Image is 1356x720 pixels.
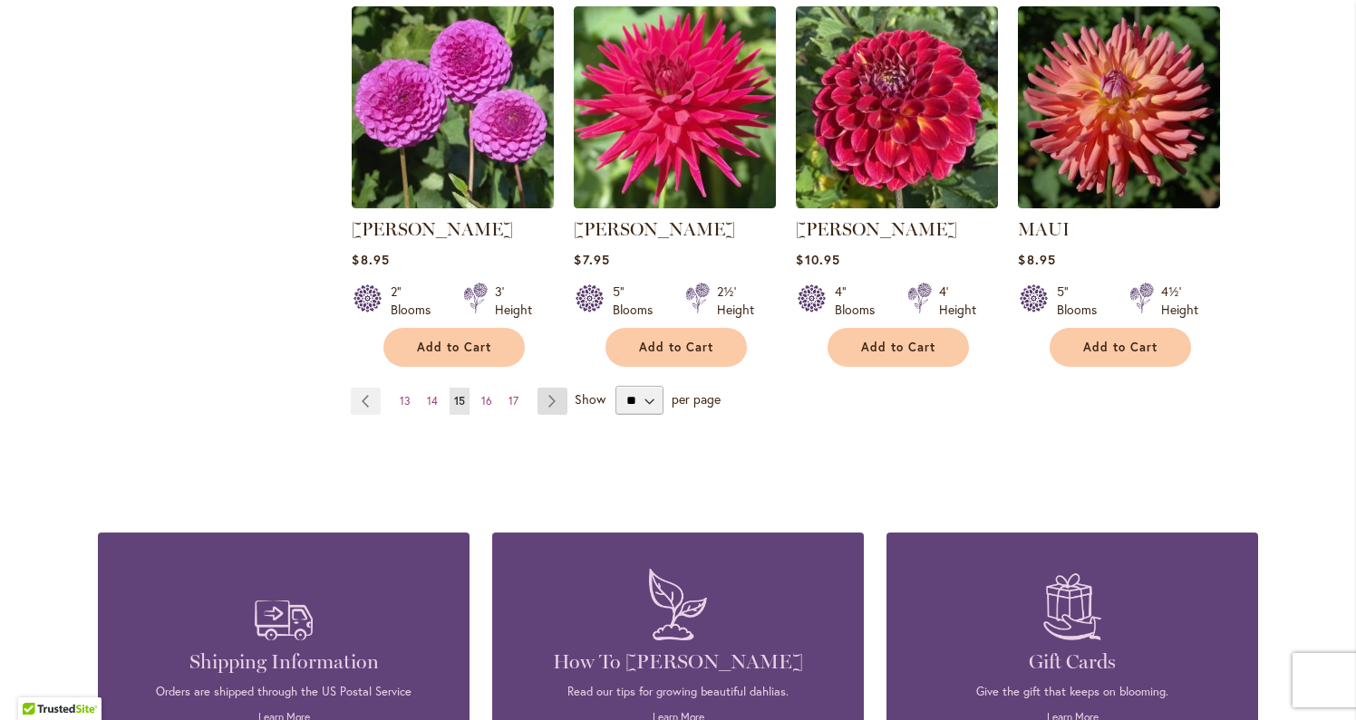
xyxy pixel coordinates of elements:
[352,218,513,240] a: [PERSON_NAME]
[828,328,969,367] button: Add to Cart
[395,388,415,415] a: 13
[352,251,389,268] span: $8.95
[672,390,721,408] span: per page
[574,218,735,240] a: [PERSON_NAME]
[519,684,837,700] p: Read our tips for growing beautiful dahlias.
[1018,6,1220,208] img: MAUI
[796,251,839,268] span: $10.95
[835,283,886,319] div: 4" Blooms
[495,283,532,319] div: 3' Height
[1018,218,1070,240] a: MAUI
[796,218,957,240] a: [PERSON_NAME]
[481,394,492,408] span: 16
[519,649,837,675] h4: How To [PERSON_NAME]
[717,283,754,319] div: 2½' Height
[796,6,998,208] img: Matty Boo
[575,390,605,408] span: Show
[861,340,935,355] span: Add to Cart
[477,388,497,415] a: 16
[1161,283,1198,319] div: 4½' Height
[939,283,976,319] div: 4' Height
[125,684,442,700] p: Orders are shipped through the US Postal Service
[352,6,554,208] img: MARY MUNNS
[574,195,776,212] a: MATILDA HUSTON
[352,195,554,212] a: MARY MUNNS
[605,328,747,367] button: Add to Cart
[427,394,438,408] span: 14
[400,394,411,408] span: 13
[508,394,518,408] span: 17
[574,6,776,208] img: MATILDA HUSTON
[504,388,523,415] a: 17
[574,251,609,268] span: $7.95
[639,340,713,355] span: Add to Cart
[383,328,525,367] button: Add to Cart
[454,394,465,408] span: 15
[1083,340,1157,355] span: Add to Cart
[1050,328,1191,367] button: Add to Cart
[417,340,491,355] span: Add to Cart
[796,195,998,212] a: Matty Boo
[914,649,1231,675] h4: Gift Cards
[14,656,64,706] iframe: Launch Accessibility Center
[391,283,441,319] div: 2" Blooms
[422,388,442,415] a: 14
[1018,251,1055,268] span: $8.95
[914,684,1231,700] p: Give the gift that keeps on blooming.
[1018,195,1220,212] a: MAUI
[125,649,442,675] h4: Shipping Information
[1057,283,1108,319] div: 5" Blooms
[613,283,663,319] div: 5" Blooms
